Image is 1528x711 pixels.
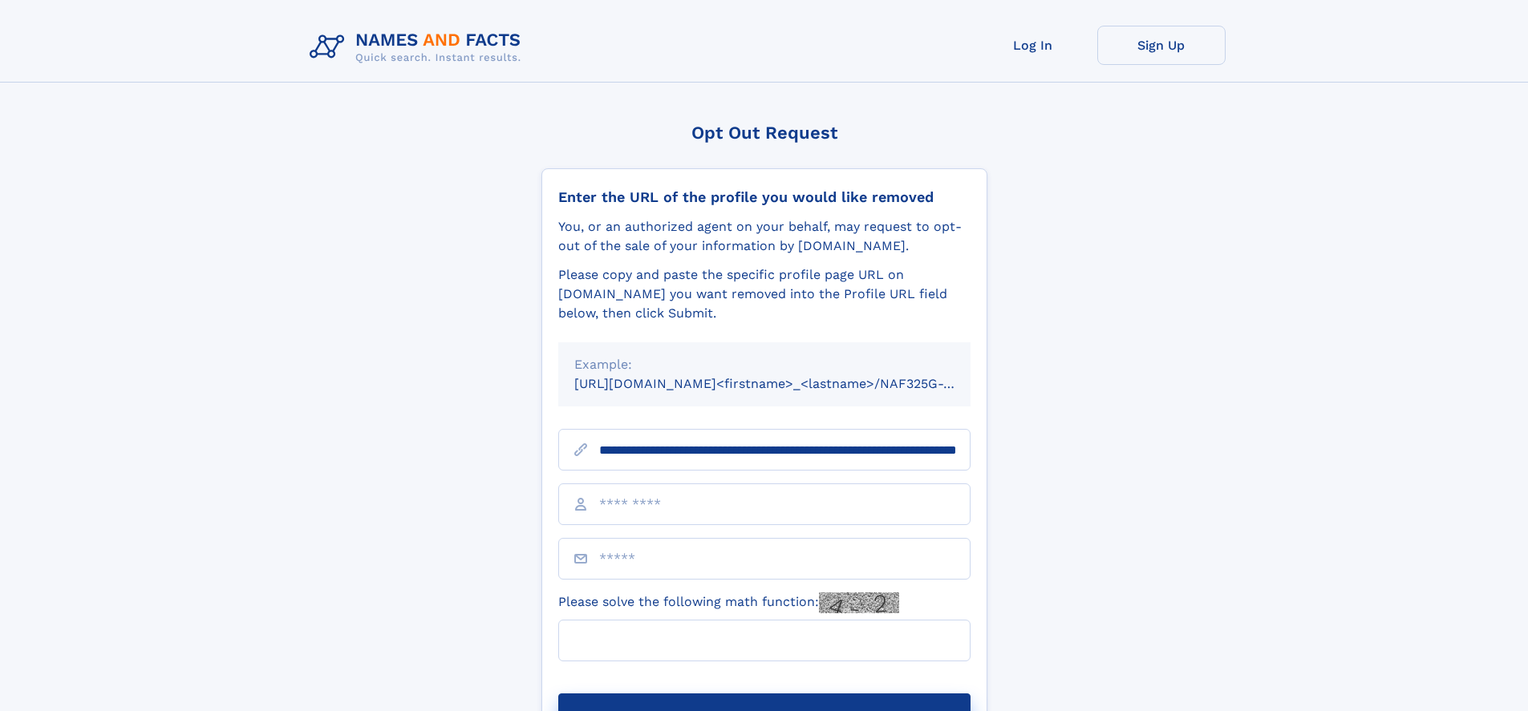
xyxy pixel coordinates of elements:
[541,123,987,143] div: Opt Out Request
[558,265,971,323] div: Please copy and paste the specific profile page URL on [DOMAIN_NAME] you want removed into the Pr...
[303,26,534,69] img: Logo Names and Facts
[558,592,899,613] label: Please solve the following math function:
[558,217,971,256] div: You, or an authorized agent on your behalf, may request to opt-out of the sale of your informatio...
[1097,26,1226,65] a: Sign Up
[574,376,1001,391] small: [URL][DOMAIN_NAME]<firstname>_<lastname>/NAF325G-xxxxxxxx
[969,26,1097,65] a: Log In
[574,355,954,374] div: Example:
[558,188,971,206] div: Enter the URL of the profile you would like removed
